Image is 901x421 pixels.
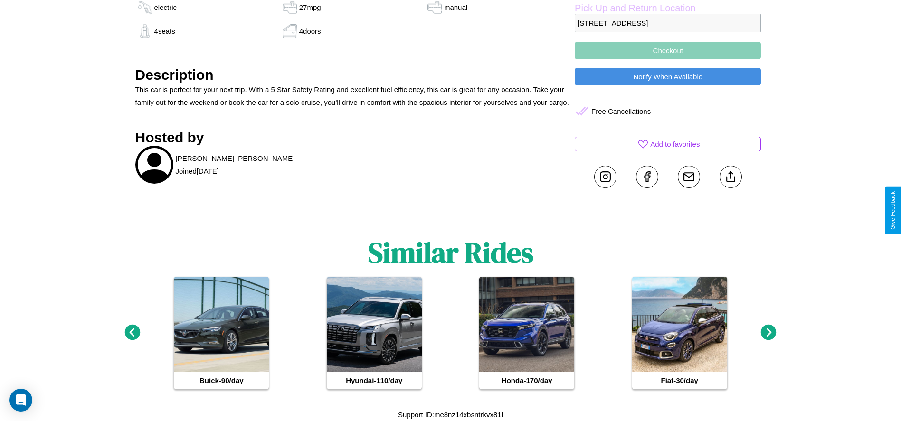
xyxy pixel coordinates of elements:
p: manual [444,1,467,14]
div: Open Intercom Messenger [9,389,32,412]
a: Fiat-30/day [632,277,727,389]
p: 27 mpg [299,1,321,14]
a: Honda-170/day [479,277,574,389]
button: Notify When Available [575,68,761,85]
h4: Buick - 90 /day [174,372,269,389]
h3: Hosted by [135,130,570,146]
img: gas [280,24,299,38]
h3: Description [135,67,570,83]
h4: Honda - 170 /day [479,372,574,389]
h4: Hyundai - 110 /day [327,372,422,389]
p: Free Cancellations [591,105,651,118]
img: gas [425,0,444,15]
p: electric [154,1,177,14]
label: Pick Up and Return Location [575,3,761,14]
img: gas [135,0,154,15]
p: [STREET_ADDRESS] [575,14,761,32]
p: Support ID: me8nz14xbsntrkvx81l [398,408,503,421]
a: Buick-90/day [174,277,269,389]
h4: Fiat - 30 /day [632,372,727,389]
h1: Similar Rides [368,233,533,272]
p: [PERSON_NAME] [PERSON_NAME] [176,152,295,165]
p: 4 doors [299,25,321,37]
button: Checkout [575,42,761,59]
p: 4 seats [154,25,175,37]
img: gas [280,0,299,15]
img: gas [135,24,154,38]
div: Give Feedback [890,191,896,230]
p: Joined [DATE] [176,165,219,178]
button: Add to favorites [575,137,761,151]
a: Hyundai-110/day [327,277,422,389]
p: This car is perfect for your next trip. With a 5 Star Safety Rating and excellent fuel efficiency... [135,83,570,109]
p: Add to favorites [650,138,700,150]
